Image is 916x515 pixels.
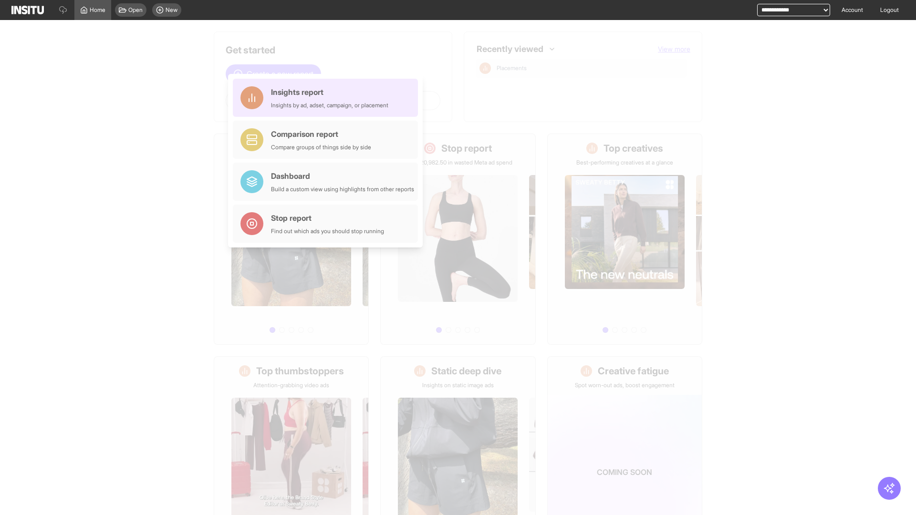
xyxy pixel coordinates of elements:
[271,212,384,224] div: Stop report
[271,144,371,151] div: Compare groups of things side by side
[271,102,388,109] div: Insights by ad, adset, campaign, or placement
[271,185,414,193] div: Build a custom view using highlights from other reports
[128,6,143,14] span: Open
[271,170,414,182] div: Dashboard
[271,86,388,98] div: Insights report
[271,128,371,140] div: Comparison report
[90,6,105,14] span: Home
[166,6,177,14] span: New
[11,6,44,14] img: Logo
[271,227,384,235] div: Find out which ads you should stop running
